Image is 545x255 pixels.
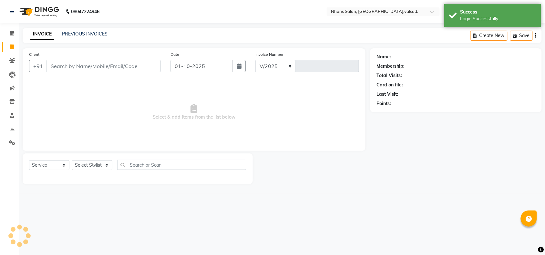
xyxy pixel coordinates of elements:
label: Date [170,52,179,57]
b: 08047224946 [71,3,99,21]
button: Create New [470,31,508,41]
div: Membership: [377,63,405,70]
button: Save [510,31,533,41]
div: Points: [377,100,391,107]
div: Last Visit: [377,91,398,98]
input: Search by Name/Mobile/Email/Code [46,60,161,72]
div: Name: [377,54,391,60]
div: Login Successfully. [460,15,536,22]
a: PREVIOUS INVOICES [62,31,108,37]
div: Total Visits: [377,72,402,79]
span: Select & add items from the list below [29,80,359,144]
img: logo [16,3,61,21]
button: +91 [29,60,47,72]
div: Success [460,9,536,15]
label: Invoice Number [255,52,283,57]
div: Card on file: [377,82,403,88]
a: INVOICE [30,28,54,40]
input: Search or Scan [117,160,246,170]
label: Client [29,52,39,57]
